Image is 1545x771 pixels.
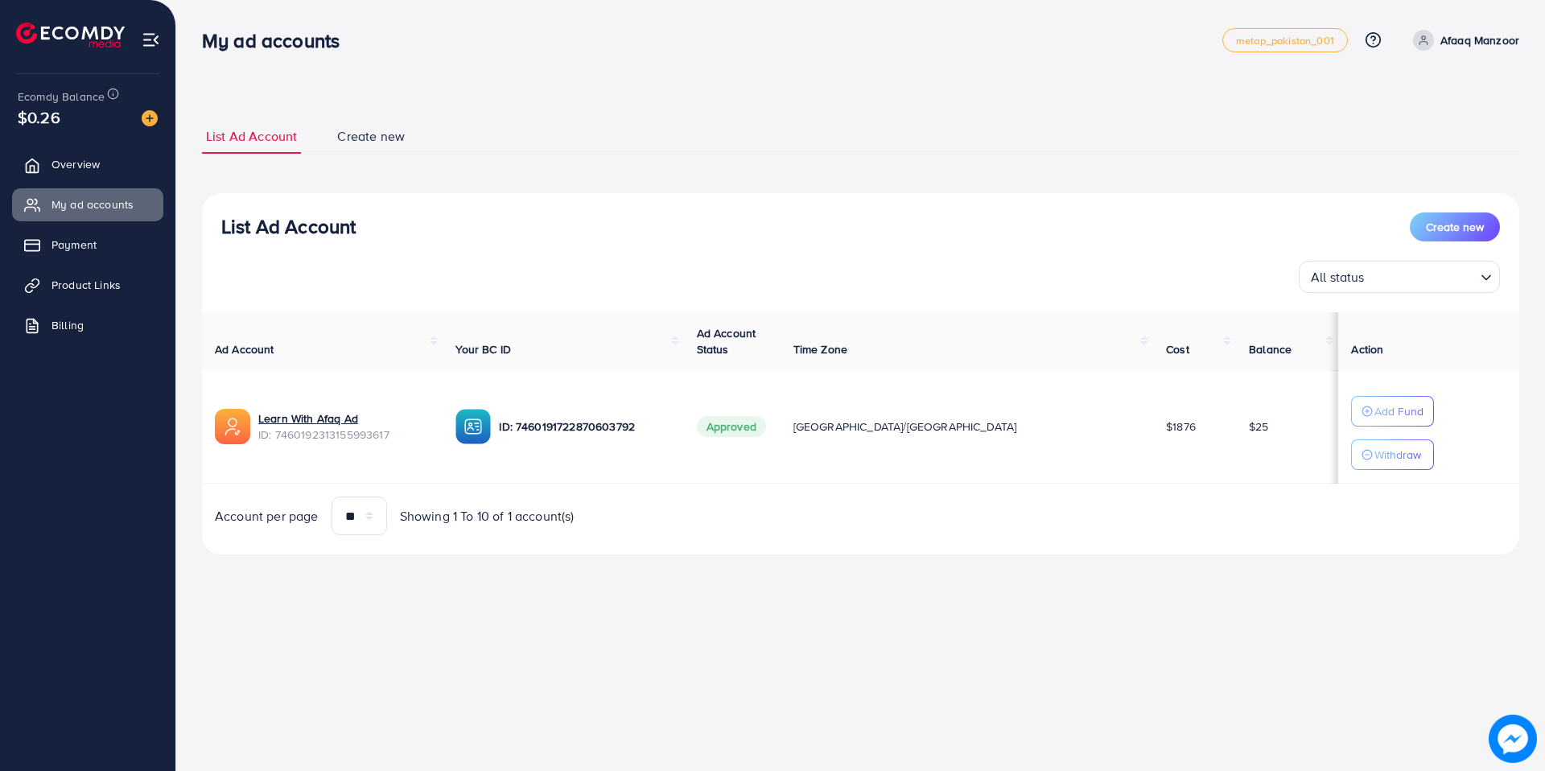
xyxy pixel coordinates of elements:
span: Cost [1166,341,1189,357]
span: All status [1308,266,1368,289]
span: metap_pakistan_001 [1236,35,1334,46]
div: <span class='underline'>Learn With Afaq Ad</span></br>7460192313155993617 [258,410,430,443]
button: Add Fund [1351,396,1434,427]
span: Overview [51,156,100,172]
span: $25 [1249,418,1268,435]
span: Your BC ID [455,341,511,357]
a: Product Links [12,269,163,301]
span: Action [1351,341,1383,357]
span: $0.26 [18,105,60,129]
span: Approved [697,416,766,437]
span: List Ad Account [206,127,297,146]
div: Search for option [1299,261,1500,293]
span: Product Links [51,277,121,293]
h3: My ad accounts [202,29,352,52]
span: Account per page [215,507,319,526]
button: Withdraw [1351,439,1434,470]
a: Billing [12,309,163,341]
span: Time Zone [793,341,847,357]
span: Ad Account [215,341,274,357]
span: My ad accounts [51,196,134,212]
span: Ad Account Status [697,325,756,357]
span: Create new [337,127,405,146]
a: metap_pakistan_001 [1222,28,1348,52]
a: Payment [12,229,163,261]
p: ID: 7460191722870603792 [499,417,670,436]
input: Search for option [1370,262,1474,289]
h3: List Ad Account [221,215,356,238]
img: ic-ads-acc.e4c84228.svg [215,409,250,444]
img: menu [142,31,160,49]
img: image [142,110,158,126]
a: Afaaq Manzoor [1407,30,1519,51]
span: Balance [1249,341,1292,357]
span: Billing [51,317,84,333]
p: Withdraw [1374,445,1421,464]
span: ID: 7460192313155993617 [258,427,430,443]
img: image [1489,715,1537,763]
button: Create new [1410,212,1500,241]
span: Showing 1 To 10 of 1 account(s) [400,507,575,526]
img: ic-ba-acc.ded83a64.svg [455,409,491,444]
p: Afaaq Manzoor [1440,31,1519,50]
a: Learn With Afaq Ad [258,410,430,427]
span: [GEOGRAPHIC_DATA]/[GEOGRAPHIC_DATA] [793,418,1017,435]
p: Add Fund [1374,402,1423,421]
span: Payment [51,237,97,253]
span: Create new [1426,219,1484,235]
span: $1876 [1166,418,1196,435]
img: logo [16,23,125,47]
span: Ecomdy Balance [18,89,105,105]
a: Overview [12,148,163,180]
a: My ad accounts [12,188,163,221]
